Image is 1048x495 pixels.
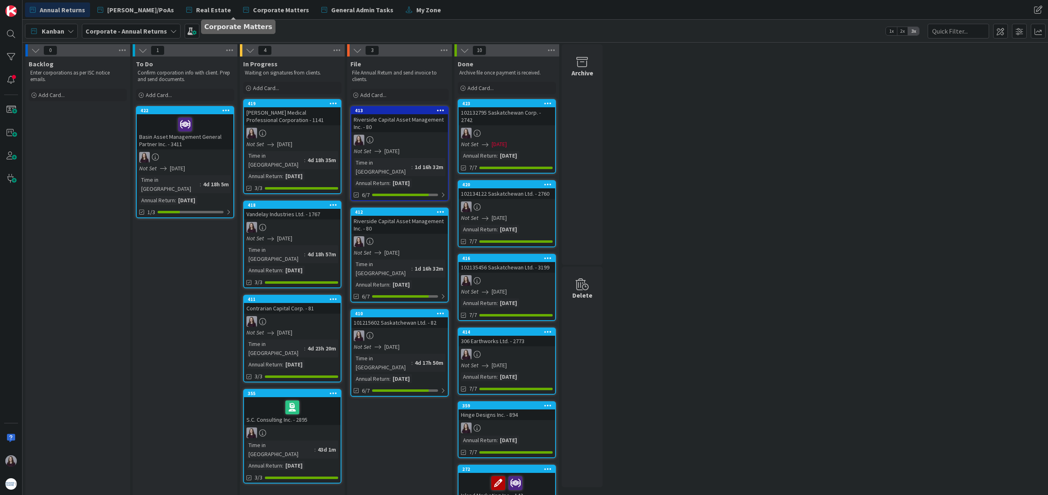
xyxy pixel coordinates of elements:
[355,311,448,316] div: 410
[5,5,17,17] img: Visit kanbanzone.com
[255,278,262,287] span: 3/3
[277,234,292,243] span: [DATE]
[283,360,305,369] div: [DATE]
[469,384,477,393] span: 7/7
[354,158,411,176] div: Time in [GEOGRAPHIC_DATA]
[107,5,174,15] span: [PERSON_NAME]/PoAs
[351,317,448,328] div: 101215602 Saskatchewan Ltd. - 82
[244,316,341,327] div: BC
[244,201,341,219] div: 418Vandelay Industries Ltd. - 1767
[354,179,389,188] div: Annual Return
[354,280,389,289] div: Annual Return
[458,255,555,262] div: 416
[458,402,555,409] div: 359
[246,245,304,263] div: Time in [GEOGRAPHIC_DATA]
[204,23,272,31] h5: Corporate Matters
[40,5,85,15] span: Annual Returns
[469,448,477,457] span: 7/7
[351,107,448,114] div: 413
[497,225,498,234] span: :
[461,214,479,222] i: Not Set
[461,140,479,148] i: Not Set
[351,208,448,234] div: 412Riverside Capital Asset Management Inc. - 80
[283,172,305,181] div: [DATE]
[462,182,555,188] div: 420
[244,201,341,209] div: 418
[304,156,305,165] span: :
[897,27,908,35] span: 2x
[246,172,282,181] div: Annual Return
[391,280,412,289] div: [DATE]
[246,360,282,369] div: Annual Return
[246,235,264,242] i: Not Set
[304,344,305,353] span: :
[354,260,411,278] div: Time in [GEOGRAPHIC_DATA]
[458,328,555,336] div: 414
[458,336,555,346] div: 306 Earthworks Ltd. - 2773
[461,436,497,445] div: Annual Return
[93,2,179,17] a: [PERSON_NAME]/PoAs
[458,188,555,199] div: 102134122 Saskatchewan Ltd. - 2760
[30,70,125,83] p: Enter corporations as per ISC notice emails.
[351,114,448,132] div: Riverside Capital Asset Management Inc. - 80
[472,45,486,55] span: 10
[413,264,445,273] div: 1d 16h 32m
[462,403,555,409] div: 359
[244,107,341,125] div: [PERSON_NAME] Medical Professional Corporation - 1141
[389,179,391,188] span: :
[461,201,472,212] img: BC
[43,45,57,55] span: 0
[244,296,341,314] div: 411Contrarian Capital Corp. - 81
[458,349,555,359] div: BC
[354,147,371,155] i: Not Set
[362,292,370,301] span: 6/7
[354,343,371,350] i: Not Set
[462,255,555,261] div: 416
[362,191,370,199] span: 6/7
[384,249,400,257] span: [DATE]
[458,275,555,286] div: BC
[147,208,155,217] span: 1/3
[146,91,172,99] span: Add Card...
[461,362,479,369] i: Not Set
[244,390,341,397] div: 355
[350,60,361,68] span: File
[139,175,200,193] div: Time in [GEOGRAPHIC_DATA]
[244,100,341,125] div: 419[PERSON_NAME] Medical Professional Corporation - 1141
[170,164,185,173] span: [DATE]
[139,165,157,172] i: Not Set
[304,250,305,259] span: :
[176,196,197,205] div: [DATE]
[354,330,364,341] img: BC
[200,180,201,189] span: :
[384,147,400,156] span: [DATE]
[391,374,412,383] div: [DATE]
[246,140,264,148] i: Not Set
[246,339,304,357] div: Time in [GEOGRAPHIC_DATA]
[458,128,555,138] div: BC
[498,151,519,160] div: [DATE]
[196,5,231,15] span: Real Estate
[492,287,507,296] span: [DATE]
[468,84,494,92] span: Add Card...
[389,280,391,289] span: :
[305,250,338,259] div: 4d 18h 57m
[492,361,507,370] span: [DATE]
[282,266,283,275] span: :
[246,441,314,459] div: Time in [GEOGRAPHIC_DATA]
[137,114,233,149] div: Basin Asset Management General Partner Inc. - 3411
[469,311,477,319] span: 7/7
[244,303,341,314] div: Contrarian Capital Corp. - 81
[138,70,233,83] p: Confirm corporation info with client. Prep and send documents.
[258,45,272,55] span: 4
[246,427,257,438] img: BC
[244,390,341,425] div: 355S.C. Consulting Inc. - 2895
[238,2,314,17] a: Corporate Matters
[401,2,446,17] a: My Zone
[246,316,257,327] img: BC
[352,70,447,83] p: File Annual Return and send invoice to clients.
[277,328,292,337] span: [DATE]
[5,478,17,490] img: avatar
[351,107,448,132] div: 413Riverside Capital Asset Management Inc. - 80
[462,329,555,335] div: 414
